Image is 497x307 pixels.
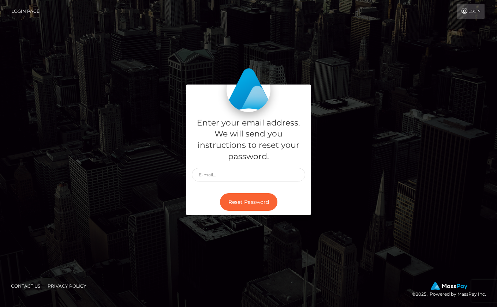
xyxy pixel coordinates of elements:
a: Login [457,4,485,19]
a: Privacy Policy [45,280,89,292]
a: Login Page [11,4,40,19]
button: Reset Password [220,193,277,211]
div: © 2025 , Powered by MassPay Inc. [412,282,492,298]
input: E-mail... [192,168,305,181]
img: MassPay Login [227,68,270,112]
h5: Enter your email address. We will send you instructions to reset your password. [192,117,305,162]
a: Contact Us [8,280,43,292]
img: MassPay [431,282,467,290]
